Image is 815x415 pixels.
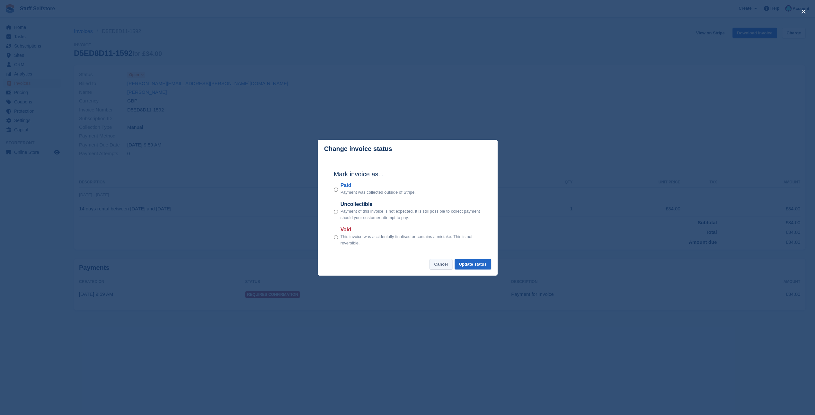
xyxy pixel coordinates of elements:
p: Payment of this invoice is not expected. It is still possible to collect payment should your cust... [341,208,482,221]
h2: Mark invoice as... [334,169,482,179]
p: Payment was collected outside of Stripe. [341,189,416,196]
p: This invoice was accidentally finalised or contains a mistake. This is not reversible. [341,234,482,246]
label: Uncollectible [341,200,482,208]
p: Change invoice status [324,145,392,153]
label: Paid [341,181,416,189]
button: close [798,6,809,17]
button: Cancel [430,259,452,269]
button: Update status [455,259,491,269]
label: Void [341,226,482,234]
